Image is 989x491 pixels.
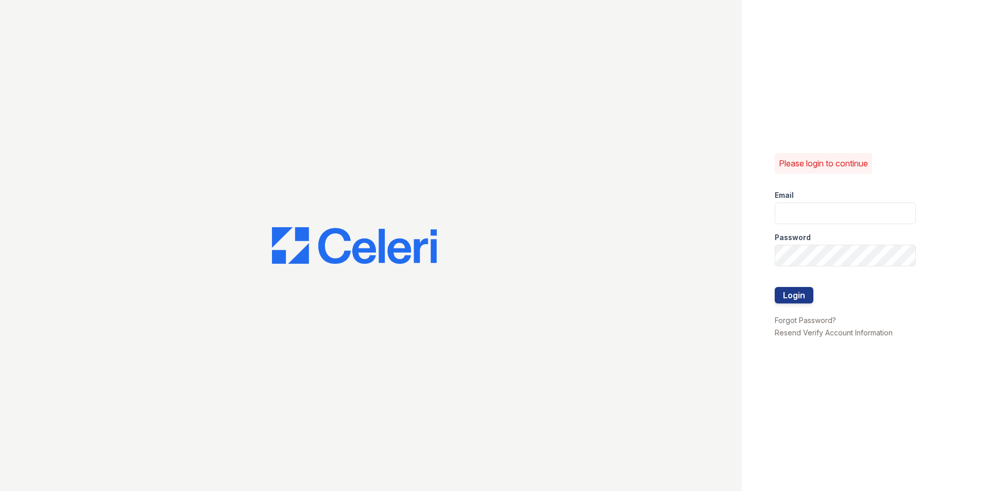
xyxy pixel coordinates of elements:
label: Email [775,190,794,200]
a: Forgot Password? [775,316,836,325]
p: Please login to continue [779,157,868,170]
label: Password [775,232,811,243]
img: CE_Logo_Blue-a8612792a0a2168367f1c8372b55b34899dd931a85d93a1a3d3e32e68fde9ad4.png [272,227,437,264]
a: Resend Verify Account Information [775,328,893,337]
button: Login [775,287,813,303]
